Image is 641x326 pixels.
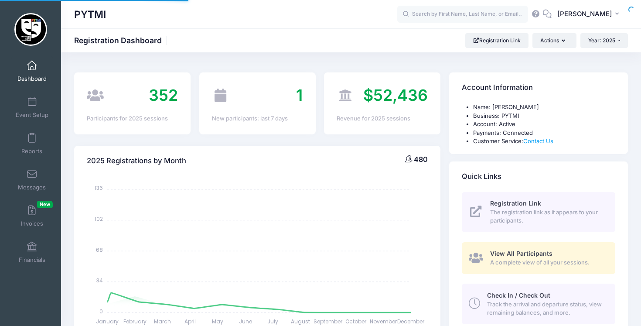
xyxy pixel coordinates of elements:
[370,318,397,325] tspan: November
[523,137,553,144] a: Contact Us
[345,318,367,325] tspan: October
[268,318,279,325] tspan: July
[363,86,428,105] span: $52,436
[490,199,541,207] span: Registration Link
[184,318,196,325] tspan: April
[473,103,615,112] li: Name: [PERSON_NAME]
[462,164,501,189] h4: Quick Links
[123,318,147,325] tspan: February
[154,318,171,325] tspan: March
[473,120,615,129] li: Account: Active
[21,148,42,155] span: Reports
[398,318,425,325] tspan: December
[462,75,533,100] h4: Account Information
[95,215,103,223] tspan: 102
[532,33,576,48] button: Actions
[16,111,48,119] span: Event Setup
[96,318,119,325] tspan: January
[96,277,103,284] tspan: 34
[314,318,343,325] tspan: September
[296,86,303,105] span: 1
[465,33,528,48] a: Registration Link
[87,114,178,123] div: Participants for 2025 sessions
[87,148,186,173] h4: 2025 Registrations by Month
[149,86,178,105] span: 352
[17,75,47,82] span: Dashboard
[473,129,615,137] li: Payments: Connected
[462,192,615,232] a: Registration Link The registration link as it appears to your participants.
[11,56,53,86] a: Dashboard
[212,114,303,123] div: New participants: last 7 days
[397,6,528,23] input: Search by First Name, Last Name, or Email...
[552,4,628,24] button: [PERSON_NAME]
[11,237,53,268] a: Financials
[462,284,615,324] a: Check In / Check Out Track the arrival and departure status, view remaining balances, and more.
[95,184,103,192] tspan: 136
[557,9,612,19] span: [PERSON_NAME]
[490,250,552,257] span: View All Participants
[473,137,615,146] li: Customer Service:
[291,318,310,325] tspan: August
[212,318,223,325] tspan: May
[96,246,103,253] tspan: 68
[11,128,53,159] a: Reports
[14,13,47,46] img: PYTMI
[337,114,428,123] div: Revenue for 2025 sessions
[490,258,605,267] span: A complete view of all your sessions.
[11,201,53,231] a: InvoicesNew
[74,4,106,24] h1: PYTMI
[490,208,605,225] span: The registration link as it appears to your participants.
[99,307,103,315] tspan: 0
[74,36,169,45] h1: Registration Dashboard
[239,318,252,325] tspan: June
[588,37,615,44] span: Year: 2025
[487,292,550,299] span: Check In / Check Out
[11,92,53,123] a: Event Setup
[473,112,615,120] li: Business: PYTMI
[37,201,53,208] span: New
[21,220,43,227] span: Invoices
[414,155,428,164] span: 480
[462,242,615,274] a: View All Participants A complete view of all your sessions.
[18,184,46,191] span: Messages
[11,165,53,195] a: Messages
[580,33,628,48] button: Year: 2025
[19,256,45,264] span: Financials
[487,300,605,317] span: Track the arrival and departure status, view remaining balances, and more.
